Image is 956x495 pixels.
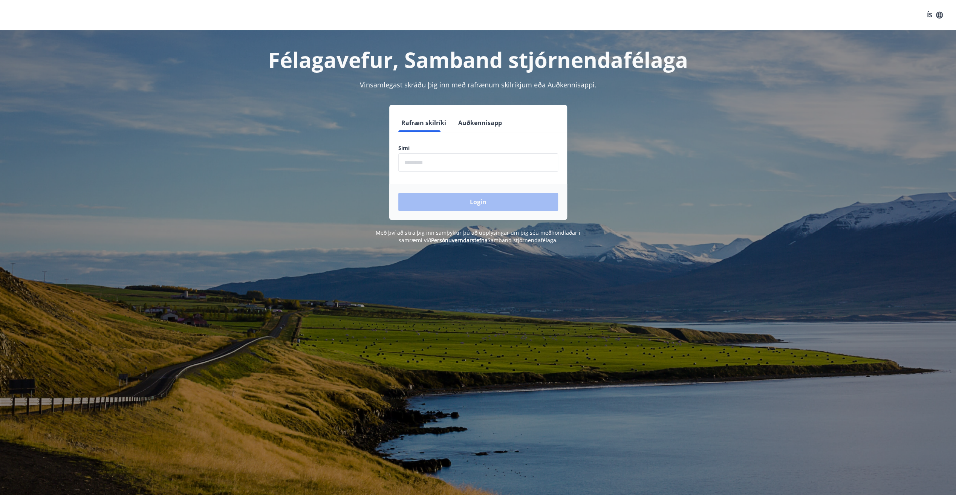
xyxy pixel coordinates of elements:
span: Vinsamlegast skráðu þig inn með rafrænum skilríkjum eða Auðkennisappi. [360,80,597,89]
button: ÍS [923,8,947,22]
span: Með því að skrá þig inn samþykkir þú að upplýsingar um þig séu meðhöndlaðar í samræmi við Samband... [376,229,580,244]
h1: Félagavefur, Samband stjórnendafélaga [216,45,740,74]
button: Auðkennisapp [455,114,505,132]
a: Persónuverndarstefna [431,237,488,244]
button: Rafræn skilríki [398,114,449,132]
label: Sími [398,144,558,152]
